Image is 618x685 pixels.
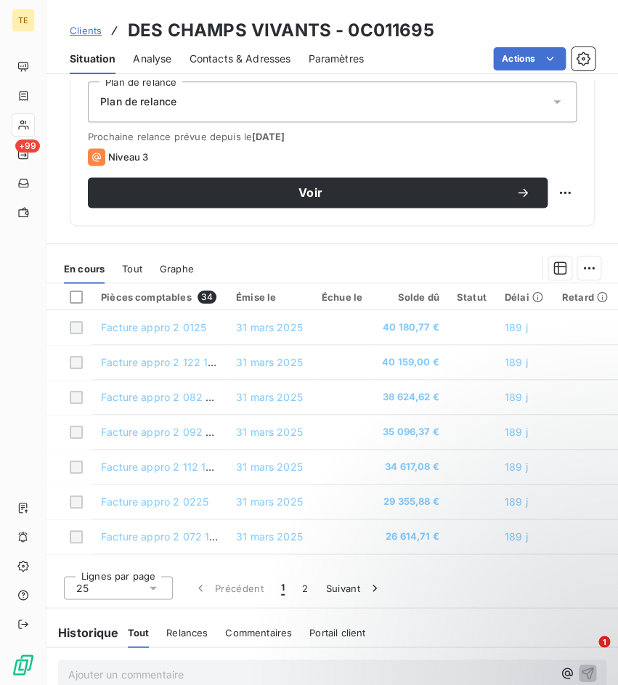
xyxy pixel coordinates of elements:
span: Relances [166,626,208,638]
span: 34 [198,290,216,303]
a: Clients [70,23,102,38]
div: Échue le [322,291,364,302]
span: Facture appro 2 072 10 0325 [101,530,245,542]
span: Clients [70,25,102,36]
span: Niveau 3 [108,151,148,163]
span: Voir [105,187,516,198]
span: Contacts & Adresses [189,52,290,66]
span: Graphe [160,262,194,274]
span: 189 j [505,425,528,437]
img: Logo LeanPay [12,653,35,676]
button: 1 [272,572,293,603]
button: Actions [493,47,566,70]
span: 25 [76,580,89,595]
span: Facture appro 2 112 10 0325 [101,460,241,472]
span: Commentaires [225,626,292,638]
span: Facture appro 2 092 10 0325 [101,425,245,437]
span: 31 mars 2025 [236,460,303,472]
span: 189 j [505,320,528,333]
span: +99 [15,139,40,153]
h3: DES CHAMPS VIVANTS - 0C011695 [128,17,434,44]
h6: Historique [46,623,119,641]
span: 1 [598,636,610,647]
div: Émise le [236,291,304,302]
span: Facture appro 2 082 10 0325 [101,390,245,402]
span: Facture appro 2 122 10 0325 [101,355,243,368]
iframe: Intercom notifications message [328,544,618,646]
div: Statut [457,291,487,302]
button: 2 [293,572,317,603]
button: Précédent [184,572,272,603]
span: 189 j [505,355,528,368]
span: 35 096,37 € [381,424,439,439]
span: 38 624,62 € [381,389,439,404]
button: Voir [88,177,548,208]
span: 1 [281,580,285,595]
div: Délai [505,291,545,302]
span: 40 180,77 € [381,320,439,334]
span: 40 159,00 € [381,354,439,369]
span: Facture appro 2 0225 [101,495,208,507]
span: 31 mars 2025 [236,320,303,333]
span: Facture appro 2 0125 [101,320,206,333]
span: Tout [128,626,150,638]
span: Analyse [133,52,171,66]
div: Solde dû [381,291,439,302]
span: Plan de relance [100,94,176,109]
span: 31 mars 2025 [236,390,303,402]
span: Prochaine relance prévue depuis le [88,131,577,142]
span: 26 614,71 € [381,529,439,543]
span: 31 mars 2025 [236,425,303,437]
iframe: Intercom live chat [569,636,603,670]
span: En cours [64,262,105,274]
span: 189 j [505,460,528,472]
div: Retard [562,291,609,302]
span: Paramètres [308,52,364,66]
span: [DATE] [252,131,285,142]
span: 31 mars 2025 [236,355,303,368]
span: Situation [70,52,115,66]
span: 189 j [505,530,528,542]
span: Portail client [309,626,365,638]
div: Pièces comptables [101,290,219,303]
span: 31 mars 2025 [236,495,303,507]
span: 189 j [505,390,528,402]
span: 29 355,88 € [381,494,439,508]
div: TE [12,9,35,32]
button: Suivant [317,572,391,603]
span: Tout [122,262,142,274]
span: 189 j [505,495,528,507]
span: 34 617,08 € [381,459,439,474]
span: 31 mars 2025 [236,530,303,542]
